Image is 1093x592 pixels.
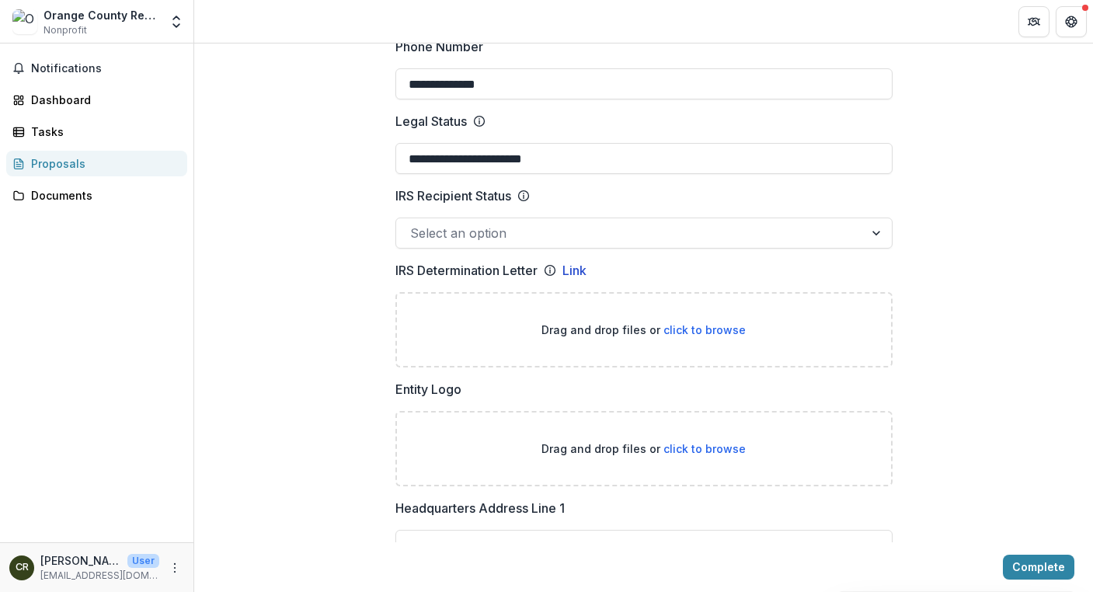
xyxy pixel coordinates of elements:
[395,380,461,399] p: Entity Logo
[165,559,184,577] button: More
[395,499,565,517] p: Headquarters Address Line 1
[44,23,87,37] span: Nonprofit
[44,7,159,23] div: Orange County Rescue Mission, Inc.
[6,183,187,208] a: Documents
[395,112,467,131] p: Legal Status
[663,442,746,455] span: click to browse
[6,56,187,81] button: Notifications
[31,124,175,140] div: Tasks
[541,322,746,338] p: Drag and drop files or
[12,9,37,34] img: Orange County Rescue Mission, Inc.
[127,554,159,568] p: User
[6,87,187,113] a: Dashboard
[165,6,187,37] button: Open entity switcher
[395,186,511,205] p: IRS Recipient Status
[1056,6,1087,37] button: Get Help
[40,552,121,569] p: [PERSON_NAME]
[395,37,483,56] p: Phone Number
[663,323,746,336] span: click to browse
[562,261,587,280] a: Link
[31,187,175,204] div: Documents
[31,62,181,75] span: Notifications
[16,562,29,573] div: Cathy Rich
[40,569,159,583] p: [EMAIL_ADDRESS][DOMAIN_NAME]
[1018,6,1049,37] button: Partners
[541,441,746,457] p: Drag and drop files or
[1003,555,1074,580] button: Complete
[6,119,187,145] a: Tasks
[31,155,175,172] div: Proposals
[6,151,187,176] a: Proposals
[31,92,175,108] div: Dashboard
[395,261,538,280] p: IRS Determination Letter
